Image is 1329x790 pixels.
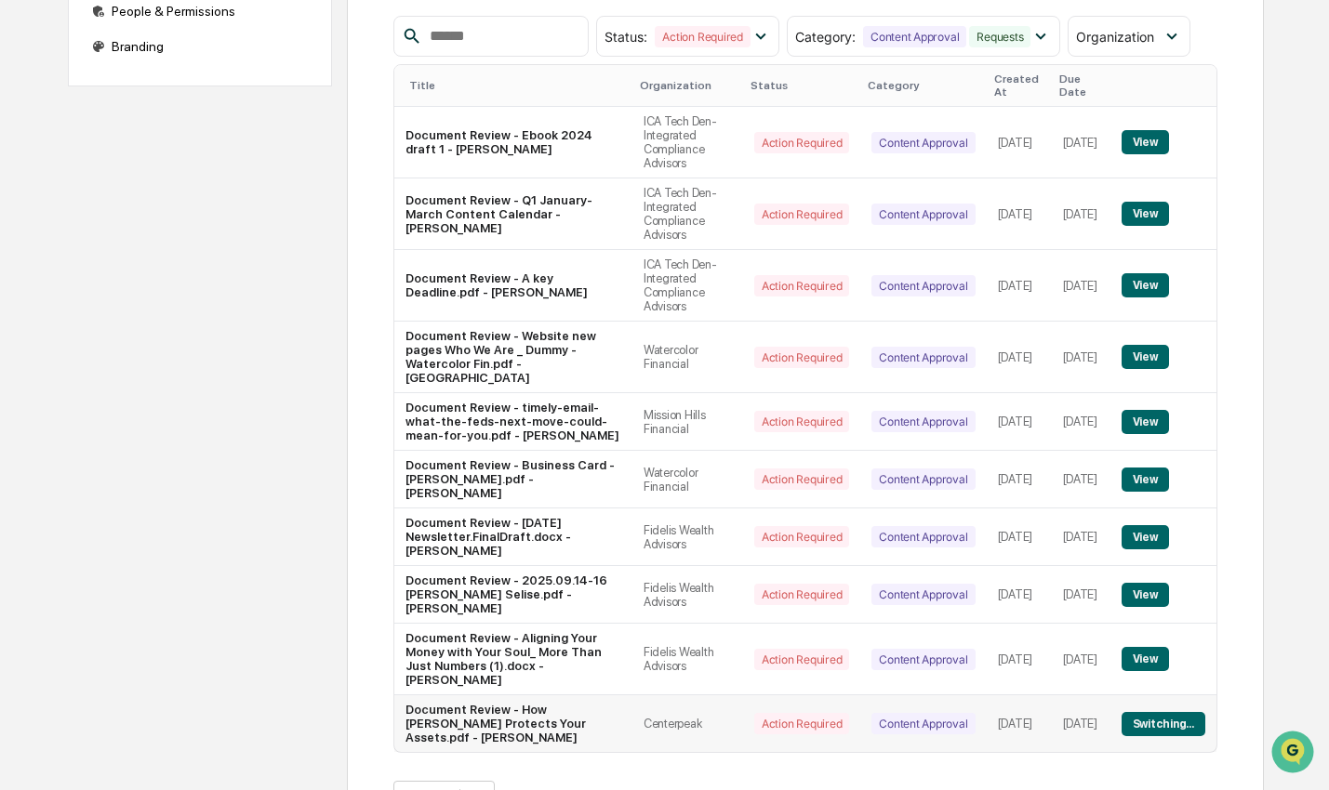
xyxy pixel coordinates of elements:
td: Watercolor Financial [632,322,743,393]
td: Document Review - 2025.09.14-16 [PERSON_NAME] Selise.pdf - [PERSON_NAME] [394,566,632,624]
div: Content Approval [871,649,975,670]
img: 1746055101610-c473b297-6a78-478c-a979-82029cc54cd1 [19,142,52,176]
div: Action Required [754,132,849,153]
button: View [1122,525,1169,549]
div: We're available if you need us! [63,161,235,176]
button: View [1122,410,1169,434]
a: 🔎Data Lookup [11,262,125,296]
td: Document Review - Q1 January-March Content Calendar - [PERSON_NAME] [394,178,632,250]
button: View [1122,583,1169,607]
div: 🔎 [19,271,33,286]
div: Action Required [754,204,849,225]
td: Document Review - How [PERSON_NAME] Protects Your Assets.pdf - [PERSON_NAME] [394,695,632,752]
td: [DATE] [987,393,1052,451]
span: Data Lookup [37,270,117,288]
div: Action Required [754,347,849,368]
td: [DATE] [987,178,1052,250]
td: [DATE] [1052,107,1110,178]
div: Category [868,79,978,92]
td: Mission Hills Financial [632,393,743,451]
div: Start new chat [63,142,305,161]
div: Due Date [1059,72,1103,99]
div: Action Required [655,26,750,47]
div: Content Approval [871,584,975,605]
div: Action Required [754,584,849,605]
button: View [1122,647,1169,671]
td: [DATE] [1052,624,1110,695]
div: Content Approval [871,204,975,225]
span: Status : [605,29,647,45]
div: Title [409,79,625,92]
div: Action Required [754,526,849,547]
div: Content Approval [871,468,975,490]
div: Content Approval [871,275,975,296]
td: [DATE] [1052,508,1110,566]
div: Branding [84,30,316,63]
button: View [1122,202,1169,226]
td: Fidelis Wealth Advisors [632,624,743,695]
td: Watercolor Financial [632,451,743,508]
div: 🖐️ [19,236,33,251]
td: Document Review - Business Card - [PERSON_NAME].pdf - [PERSON_NAME] [394,451,632,508]
div: Content Approval [871,347,975,368]
td: [DATE] [1052,250,1110,322]
div: Content Approval [863,26,966,47]
span: Preclearance [37,234,120,253]
td: Document Review - Ebook 2024 draft 1 - [PERSON_NAME] [394,107,632,178]
td: [DATE] [987,107,1052,178]
td: [DATE] [987,566,1052,624]
td: Document Review - [DATE] Newsletter.FinalDraft.docx - [PERSON_NAME] [394,508,632,566]
button: Switching... [1122,712,1205,736]
td: [DATE] [987,322,1052,393]
span: Pylon [185,315,225,329]
a: 🖐️Preclearance [11,227,127,260]
div: 🗄️ [135,236,150,251]
td: [DATE] [1052,178,1110,250]
button: View [1122,345,1169,369]
a: 🗄️Attestations [127,227,238,260]
div: Action Required [754,649,849,670]
td: Fidelis Wealth Advisors [632,566,743,624]
td: [DATE] [987,508,1052,566]
div: Content Approval [871,411,975,432]
td: ICA Tech Den-Integrated Compliance Advisors [632,250,743,322]
button: View [1122,130,1169,154]
div: Action Required [754,468,849,490]
td: [DATE] [1052,451,1110,508]
td: ICA Tech Den-Integrated Compliance Advisors [632,107,743,178]
a: Powered byPylon [131,314,225,329]
span: Attestations [153,234,231,253]
button: View [1122,467,1169,492]
td: [DATE] [987,250,1052,322]
div: Action Required [754,713,849,734]
div: Created At [994,72,1044,99]
span: Category : [795,29,856,45]
div: Content Approval [871,713,975,734]
td: Document Review - timely-email-what-the-feds-next-move-could-mean-for-you.pdf - [PERSON_NAME] [394,393,632,451]
td: [DATE] [1052,322,1110,393]
td: ICA Tech Den-Integrated Compliance Advisors [632,178,743,250]
td: [DATE] [1052,566,1110,624]
button: Start new chat [316,148,339,170]
div: Status [751,79,853,92]
span: Organization [1076,29,1154,45]
iframe: Open customer support [1269,729,1320,779]
td: Document Review - A key Deadline.pdf - [PERSON_NAME] [394,250,632,322]
td: Centerpeak [632,695,743,752]
div: Content Approval [871,526,975,547]
td: Document Review - Website new pages Who We Are _ Dummy - Watercolor Fin.pdf - [GEOGRAPHIC_DATA] [394,322,632,393]
td: [DATE] [1052,393,1110,451]
td: [DATE] [987,451,1052,508]
p: How can we help? [19,39,339,69]
td: Fidelis Wealth Advisors [632,508,743,566]
button: View [1122,273,1169,297]
div: Content Approval [871,132,975,153]
td: [DATE] [987,695,1052,752]
td: Document Review - Aligning Your Money with Your Soul_ More Than Just Numbers (1).docx - [PERSON_N... [394,624,632,695]
div: Requests [969,26,1030,47]
div: Organization [640,79,736,92]
div: Action Required [754,411,849,432]
td: [DATE] [1052,695,1110,752]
